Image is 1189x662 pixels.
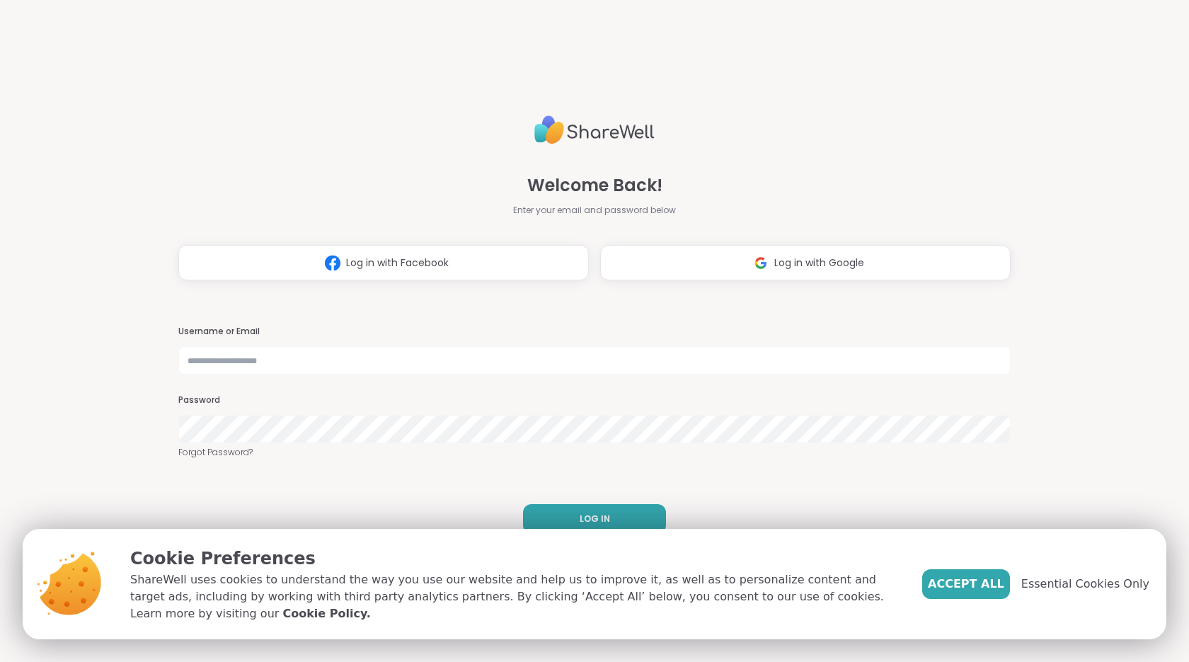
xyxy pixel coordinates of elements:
span: Enter your email and password below [513,204,676,217]
a: Cookie Policy. [282,605,370,622]
button: Accept All [922,569,1010,599]
span: Accept All [928,576,1004,593]
h3: Password [178,394,1011,406]
button: LOG IN [523,504,666,534]
span: Log in with Facebook [346,256,449,270]
span: Welcome Back! [527,173,662,198]
button: Log in with Google [600,245,1011,280]
p: Cookie Preferences [130,546,900,571]
button: Log in with Facebook [178,245,589,280]
img: ShareWell Logomark [747,250,774,276]
img: ShareWell Logomark [319,250,346,276]
span: LOG IN [580,513,610,525]
a: Forgot Password? [178,446,1011,459]
p: ShareWell uses cookies to understand the way you use our website and help us to improve it, as we... [130,571,900,622]
h3: Username or Email [178,326,1011,338]
span: Log in with Google [774,256,864,270]
img: ShareWell Logo [534,110,655,150]
span: Essential Cookies Only [1021,576,1149,593]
